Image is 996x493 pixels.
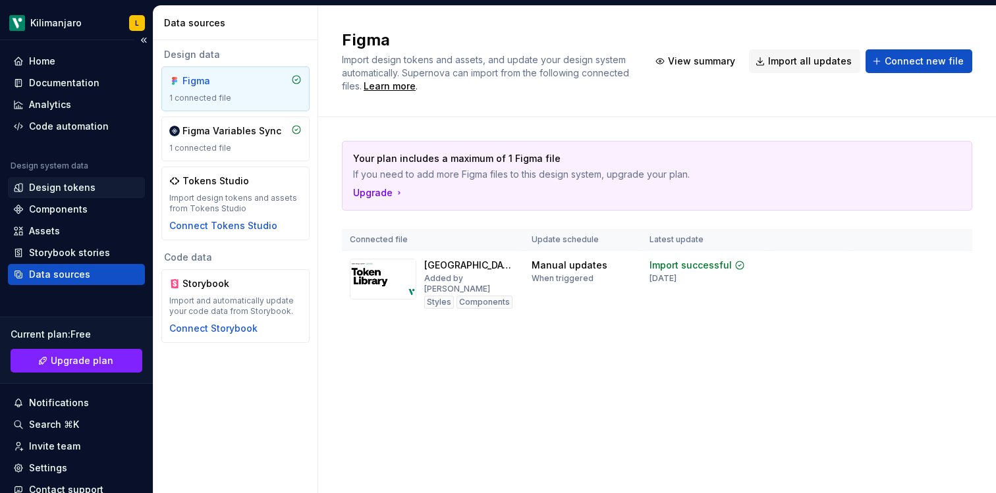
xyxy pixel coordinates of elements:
div: Manual updates [532,259,607,272]
button: Search ⌘K [8,414,145,435]
th: Update schedule [524,229,642,251]
a: Settings [8,457,145,479]
div: Design tokens [29,181,96,194]
div: Added by [PERSON_NAME] [424,273,516,294]
a: Figma1 connected file [161,66,310,111]
button: Connect Storybook [169,322,258,335]
div: Kilimanjaro [30,16,82,30]
a: Documentation [8,72,145,93]
span: Connect new file [885,55,964,68]
span: Upgrade plan [51,354,113,367]
p: If you need to add more Figma files to this design system, upgrade your plan. [353,168,869,181]
div: Components [29,203,88,216]
a: Invite team [8,436,145,457]
div: Figma [182,74,246,88]
div: Current plan : Free [11,328,142,341]
a: Code automation [8,116,145,137]
div: Home [29,55,55,68]
div: [GEOGRAPHIC_DATA] [424,259,516,272]
button: Collapse sidebar [134,31,153,49]
span: View summary [668,55,735,68]
div: Documentation [29,76,99,90]
div: Search ⌘K [29,418,79,431]
th: Connected file [342,229,524,251]
a: Tokens StudioImport design tokens and assets from Tokens StudioConnect Tokens Studio [161,167,310,240]
button: Connect new file [866,49,972,73]
div: Notifications [29,396,89,409]
a: Figma Variables Sync1 connected file [161,117,310,161]
a: Learn more [364,80,416,93]
div: Import successful [650,259,732,272]
div: Design data [161,48,310,61]
span: Import all updates [768,55,852,68]
div: Settings [29,461,67,475]
button: Connect Tokens Studio [169,219,277,232]
div: Styles [424,296,454,309]
a: Components [8,199,145,220]
span: Import design tokens and assets, and update your design system automatically. Supernova can impor... [342,54,632,91]
a: Data sources [8,264,145,285]
div: Data sources [164,16,312,30]
div: L [135,18,139,28]
a: Design tokens [8,177,145,198]
button: Upgrade [353,186,404,199]
a: Assets [8,221,145,242]
div: When triggered [532,273,594,284]
div: Assets [29,224,60,238]
div: Import design tokens and assets from Tokens Studio [169,193,302,214]
a: Storybook stories [8,242,145,263]
span: . [362,82,418,91]
div: Storybook stories [29,246,110,259]
a: Home [8,51,145,72]
div: Tokens Studio [182,174,249,188]
button: Import all updates [749,49,860,73]
div: Data sources [29,268,90,281]
div: Analytics [29,98,71,111]
h2: Figma [342,30,633,51]
button: View summary [649,49,744,73]
div: Design system data [11,161,88,171]
div: Figma Variables Sync [182,124,281,138]
a: Analytics [8,94,145,115]
div: Code data [161,251,310,264]
button: Upgrade plan [11,349,142,373]
div: Components [456,296,512,309]
a: StorybookImport and automatically update your code data from Storybook.Connect Storybook [161,269,310,343]
div: Storybook [182,277,246,290]
img: 3238a243-8f7a-4136-b873-689304c3f2e4.png [9,15,25,31]
th: Latest update [642,229,769,251]
div: 1 connected file [169,143,302,153]
p: Your plan includes a maximum of 1 Figma file [353,152,869,165]
div: Invite team [29,440,80,453]
div: Code automation [29,120,109,133]
button: KilimanjaroL [3,9,150,37]
button: Notifications [8,392,145,413]
div: Import and automatically update your code data from Storybook. [169,296,302,317]
div: 1 connected file [169,93,302,103]
div: [DATE] [650,273,677,284]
